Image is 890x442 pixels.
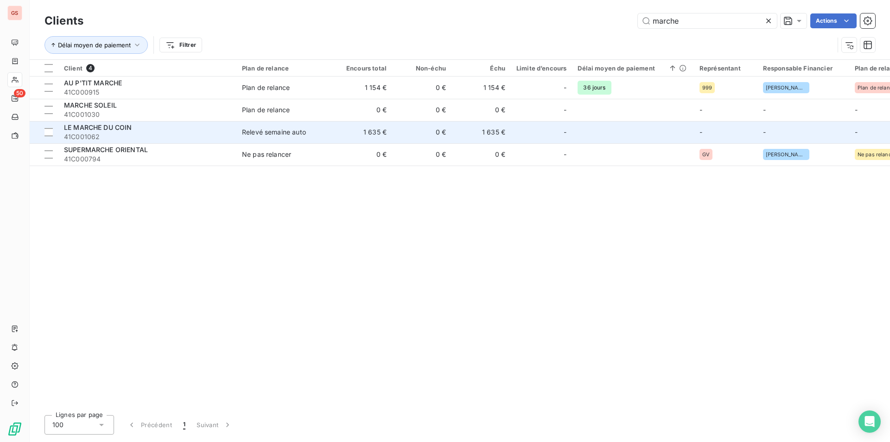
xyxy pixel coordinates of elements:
h3: Clients [44,13,83,29]
span: - [699,106,702,114]
span: - [564,83,566,92]
span: - [763,106,766,114]
div: Délai moyen de paiement [578,64,688,72]
td: 0 € [392,121,451,143]
td: 0 € [333,143,392,166]
div: Relevé semaine auto [242,128,306,137]
div: Responsable Financier [763,64,844,72]
button: Actions [810,13,857,28]
span: LE MARCHE DU COIN [64,123,132,131]
td: 0 € [451,99,511,121]
span: 1 [183,420,185,429]
td: 0 € [333,99,392,121]
td: 1 635 € [451,121,511,143]
span: - [855,128,858,136]
span: 41C000794 [64,154,231,164]
td: 1 154 € [333,77,392,99]
div: Échu [457,64,505,72]
div: Plan de relance [242,83,290,92]
input: Rechercher [638,13,777,28]
span: 41C001030 [64,110,231,119]
span: 4 [86,64,95,72]
div: Ne pas relancer [242,150,291,159]
div: Encours total [338,64,387,72]
div: Non-échu [398,64,446,72]
span: - [763,128,766,136]
span: 100 [52,420,64,429]
img: Logo LeanPay [7,422,22,436]
span: AU P'TIT MARCHE [64,79,122,87]
span: - [855,106,858,114]
button: Précédent [121,415,178,435]
div: Limite d’encours [516,64,566,72]
span: [PERSON_NAME] [766,152,807,157]
div: Plan de relance [242,105,290,115]
div: GS [7,6,22,20]
span: 36 jours [578,81,611,95]
td: 0 € [392,77,451,99]
span: 41C000915 [64,88,231,97]
div: Plan de relance [242,64,327,72]
button: 1 [178,415,191,435]
span: - [699,128,702,136]
span: [PERSON_NAME] [766,85,807,90]
span: - [564,128,566,137]
span: Délai moyen de paiement [58,41,131,49]
button: Filtrer [159,38,202,52]
span: SUPERMARCHE ORIENTAL [64,146,148,154]
span: GV [702,152,710,157]
div: Open Intercom Messenger [858,410,881,433]
span: - [564,105,566,115]
button: Délai moyen de paiement [44,36,148,54]
div: Représentant [699,64,752,72]
span: 41C001062 [64,132,231,141]
td: 1 154 € [451,77,511,99]
td: 0 € [451,143,511,166]
span: - [564,150,566,159]
span: Client [64,64,83,72]
td: 0 € [392,143,451,166]
button: Suivant [191,415,238,435]
td: 1 635 € [333,121,392,143]
span: 50 [14,89,25,97]
span: MARCHE SOLEIL [64,101,117,109]
span: 999 [702,85,712,90]
td: 0 € [392,99,451,121]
